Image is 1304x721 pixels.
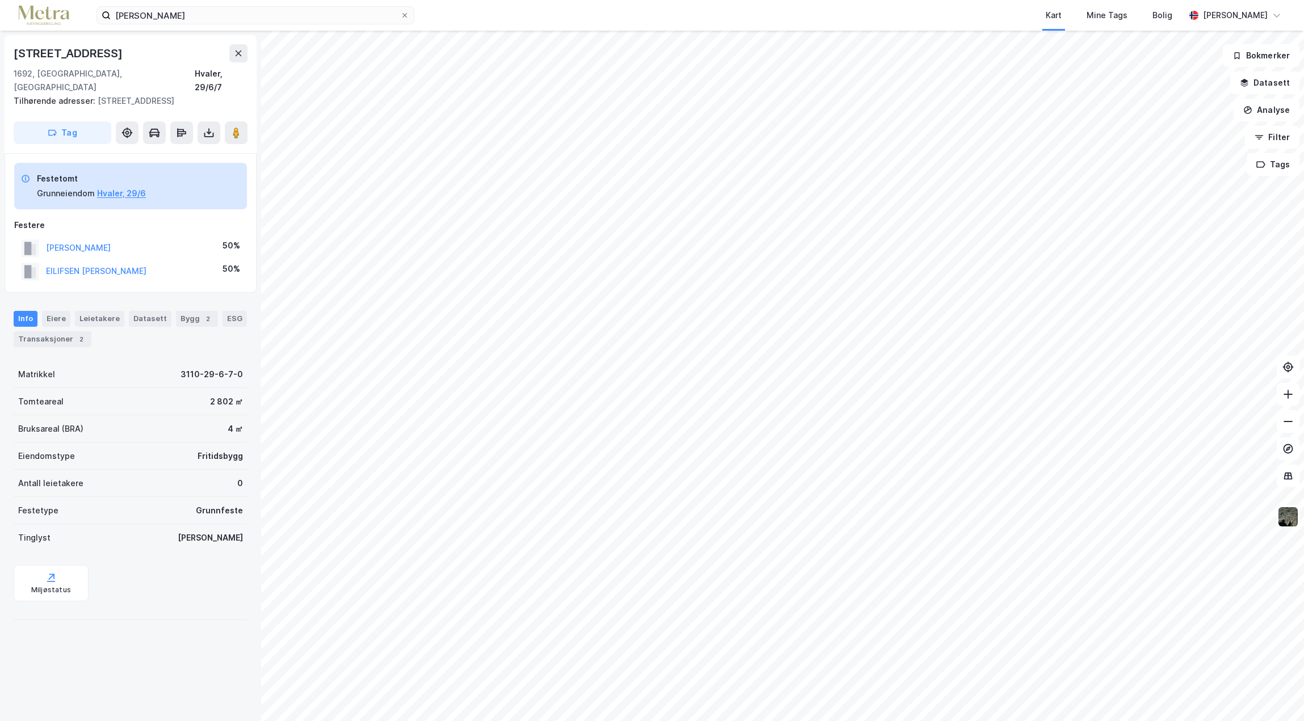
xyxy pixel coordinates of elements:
div: Bruksareal (BRA) [18,422,83,436]
div: Antall leietakere [18,477,83,490]
div: Grunneiendom [37,187,95,200]
button: Datasett [1230,71,1299,94]
div: Transaksjoner [14,331,91,347]
button: Hvaler, 29/6 [97,187,146,200]
div: 50% [223,239,240,252]
img: metra-logo.256734c3b2bbffee19d4.png [18,6,69,26]
div: Bygg [176,311,218,327]
input: Søk på adresse, matrikkel, gårdeiere, leietakere eller personer [111,7,400,24]
div: Leietakere [75,311,124,327]
div: [PERSON_NAME] [178,531,243,545]
div: Eiendomstype [18,449,75,463]
div: 50% [223,262,240,276]
div: Festetype [18,504,58,517]
div: 0 [237,477,243,490]
button: Bokmerker [1223,44,1299,67]
iframe: Chat Widget [1247,667,1304,721]
div: [STREET_ADDRESS] [14,44,125,62]
div: [PERSON_NAME] [1203,9,1268,22]
div: Hvaler, 29/6/7 [195,67,248,94]
div: 2 [202,313,213,324]
span: Tilhørende adresser: [14,96,98,106]
div: Bolig [1152,9,1172,22]
div: Kart [1046,9,1062,22]
button: Tag [14,121,111,144]
button: Tags [1247,153,1299,176]
div: [STREET_ADDRESS] [14,94,238,108]
div: Kontrollprogram for chat [1247,667,1304,721]
div: Eiere [42,311,70,327]
div: Tinglyst [18,531,51,545]
button: Analyse [1234,99,1299,121]
div: Info [14,311,37,327]
div: 4 ㎡ [228,422,243,436]
img: 9k= [1277,506,1299,528]
div: 1692, [GEOGRAPHIC_DATA], [GEOGRAPHIC_DATA] [14,67,195,94]
div: Festere [14,218,247,232]
div: Festetomt [37,172,146,185]
div: Tomteareal [18,395,64,408]
div: Grunnfeste [196,504,243,517]
button: Filter [1245,126,1299,149]
div: Fritidsbygg [198,449,243,463]
div: Datasett [129,311,171,327]
div: Miljøstatus [31,585,71,594]
div: ESG [223,311,247,327]
div: 3110-29-6-7-0 [181,368,243,381]
div: Mine Tags [1087,9,1127,22]
div: Matrikkel [18,368,55,381]
div: 2 [76,334,87,345]
div: 2 802 ㎡ [210,395,243,408]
